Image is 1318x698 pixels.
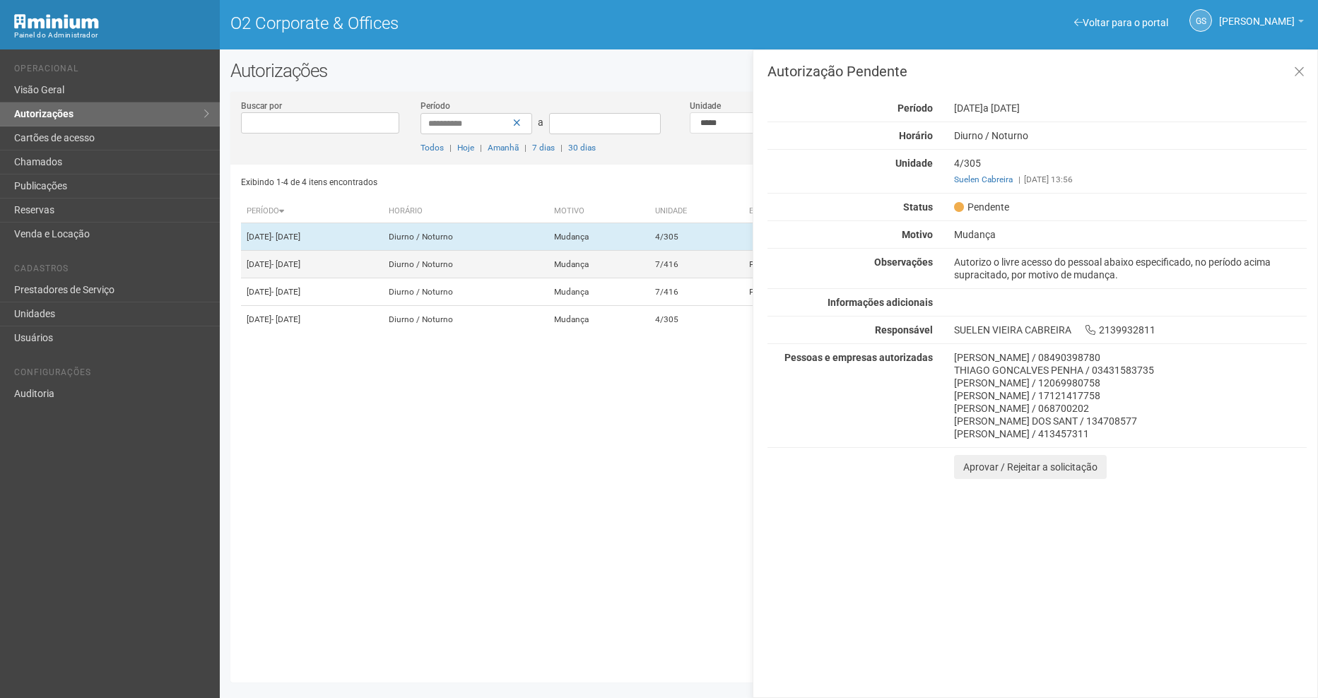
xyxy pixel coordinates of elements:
li: Cadastros [14,264,209,278]
th: Motivo [548,200,649,223]
span: - [DATE] [271,314,300,324]
strong: Horário [899,130,933,141]
td: Diurno / Noturno [383,251,548,278]
div: THIAGO GONCALVES PENHA / 03431583735 [954,364,1307,377]
button: Aprovar / Rejeitar a solicitação [954,455,1107,479]
strong: Motivo [902,229,933,240]
th: Unidade [649,200,744,223]
td: [DATE] [241,251,383,278]
h1: O2 Corporate & Offices [230,14,758,32]
a: Todos [420,143,444,153]
a: Hoje [457,143,474,153]
td: Mudança [548,306,649,333]
strong: Pessoas e empresas autorizadas [784,352,933,363]
td: 4/305 [649,223,744,251]
span: a [538,117,543,128]
strong: Unidade [895,158,933,169]
li: Configurações [14,367,209,382]
div: [PERSON_NAME] / 068700202 [954,402,1307,415]
div: [PERSON_NAME] / 17121417758 [954,389,1307,402]
span: | [524,143,526,153]
td: PERSONAL SERVICE [743,278,937,306]
div: Autorizo o livre acesso do pessoal abaixo especificado, no período acima supracitado, por motivo ... [943,256,1317,281]
span: | [560,143,563,153]
div: Diurno / Noturno [943,129,1317,142]
li: Operacional [14,64,209,78]
h2: Autorizações [230,60,1307,81]
span: a [DATE] [983,102,1020,114]
div: Exibindo 1-4 de 4 itens encontrados [241,172,765,193]
span: - [DATE] [271,287,300,297]
td: [DATE] [241,278,383,306]
a: Suelen Cabreira [954,174,1013,184]
div: 4/305 [943,157,1317,186]
td: Diurno / Noturno [383,223,548,251]
strong: Status [903,201,933,213]
strong: Responsável [875,324,933,336]
label: Buscar por [241,100,282,112]
a: 7 dias [532,143,555,153]
div: [DATE] [943,102,1317,114]
span: | [1018,174,1020,184]
a: Voltar para o portal [1074,17,1168,28]
div: [PERSON_NAME] / 413457311 [954,427,1307,440]
span: | [449,143,452,153]
td: PERSONAL SERVICE [743,251,937,278]
td: 7/416 [649,278,744,306]
td: Diurno / Noturno [383,278,548,306]
img: Minium [14,14,99,29]
div: [PERSON_NAME] / 08490398780 [954,351,1307,364]
label: Período [420,100,450,112]
span: - [DATE] [271,232,300,242]
span: | [480,143,482,153]
td: Mudança [548,278,649,306]
td: [DATE] [241,306,383,333]
h3: Autorização Pendente [767,64,1307,78]
a: Amanhã [488,143,519,153]
label: Unidade [690,100,721,112]
th: Empresa [743,200,937,223]
div: Mudança [943,228,1317,241]
a: GS [1189,9,1212,32]
span: Pendente [954,201,1009,213]
td: Diurno / Noturno [383,306,548,333]
div: SUELEN VIEIRA CABREIRA 2139932811 [943,324,1317,336]
td: 7/416 [649,251,744,278]
div: Painel do Administrador [14,29,209,42]
strong: Observações [874,256,933,268]
div: [PERSON_NAME] DOS SANT / 134708577 [954,415,1307,427]
a: [PERSON_NAME] [1219,18,1304,29]
td: [DATE] [241,223,383,251]
td: Mudança [548,251,649,278]
span: Gabriela Souza [1219,2,1295,27]
th: Período [241,200,383,223]
a: 30 dias [568,143,596,153]
strong: Período [898,102,933,114]
div: [DATE] 13:56 [954,173,1307,186]
th: Horário [383,200,548,223]
td: 4/305 [649,306,744,333]
div: [PERSON_NAME] / 12069980758 [954,377,1307,389]
td: Mudança [548,223,649,251]
span: - [DATE] [271,259,300,269]
strong: Informações adicionais [828,297,933,308]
